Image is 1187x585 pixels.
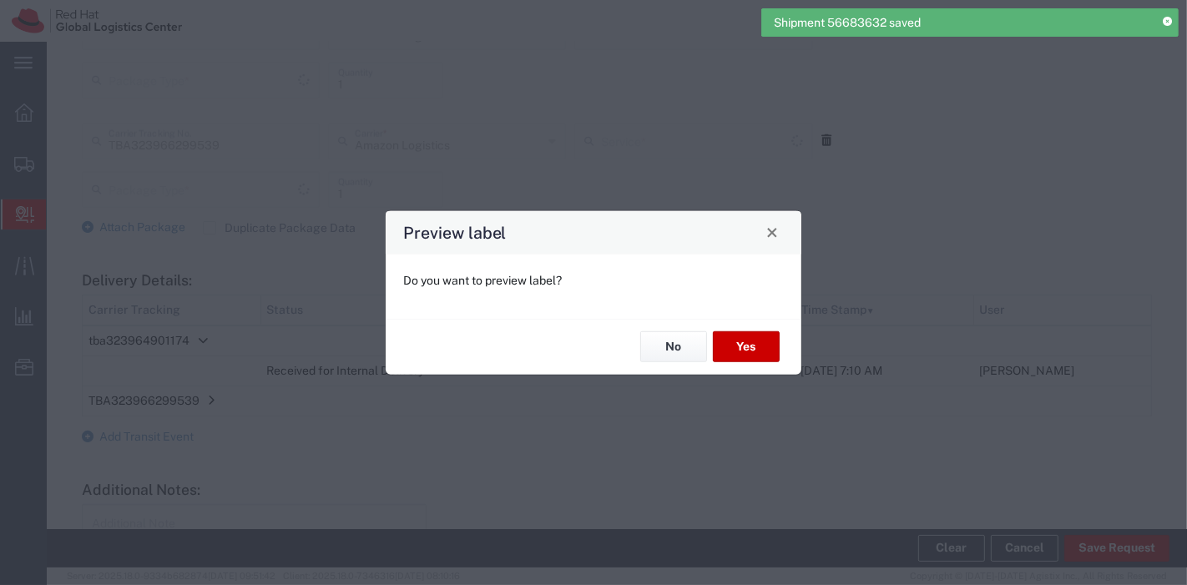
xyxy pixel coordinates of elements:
[403,220,507,245] h4: Preview label
[760,220,784,244] button: Close
[713,331,780,362] button: Yes
[640,331,707,362] button: No
[403,271,784,289] p: Do you want to preview label?
[774,14,921,32] span: Shipment 56683632 saved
